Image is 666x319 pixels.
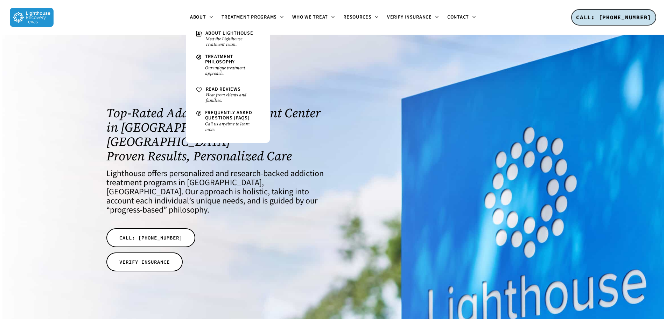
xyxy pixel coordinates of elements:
small: Meet the Lighthouse Treatment Team. [205,36,259,47]
small: Our unique treatment approach. [205,65,259,76]
a: Resources [339,15,383,20]
a: CALL: [PHONE_NUMBER] [106,228,195,247]
span: Contact [447,14,469,21]
a: About [186,15,217,20]
span: Treatment Philosophy [205,53,235,65]
span: Who We Treat [292,14,328,21]
small: Hear from clients and families. [206,92,259,103]
h1: Top-Rated Addiction Treatment Center in [GEOGRAPHIC_DATA], [GEOGRAPHIC_DATA] — Proven Results, Pe... [106,106,324,163]
h4: Lighthouse offers personalized and research-backed addiction treatment programs in [GEOGRAPHIC_DA... [106,169,324,215]
span: Frequently Asked Questions (FAQs) [205,109,252,122]
img: Lighthouse Recovery Texas [10,8,54,27]
span: CALL: [PHONE_NUMBER] [119,234,182,241]
span: About [190,14,206,21]
span: Treatment Programs [222,14,277,21]
small: Call us anytime to learn more. [205,121,259,132]
span: CALL: [PHONE_NUMBER] [576,14,651,21]
span: Read Reviews [206,86,241,93]
span: Verify Insurance [387,14,432,21]
a: CALL: [PHONE_NUMBER] [571,9,656,26]
a: Read ReviewsHear from clients and families. [193,83,263,107]
a: About LighthouseMeet the Lighthouse Treatment Team. [193,27,263,51]
span: Resources [343,14,372,21]
a: Treatment Programs [217,15,288,20]
a: Contact [443,15,480,20]
span: VERIFY INSURANCE [119,258,170,265]
a: Frequently Asked Questions (FAQs)Call us anytime to learn more. [193,107,263,136]
span: About Lighthouse [205,30,253,37]
a: VERIFY INSURANCE [106,252,183,271]
a: Who We Treat [288,15,339,20]
a: Treatment PhilosophyOur unique treatment approach. [193,51,263,80]
a: Verify Insurance [383,15,443,20]
a: progress-based [110,204,163,216]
